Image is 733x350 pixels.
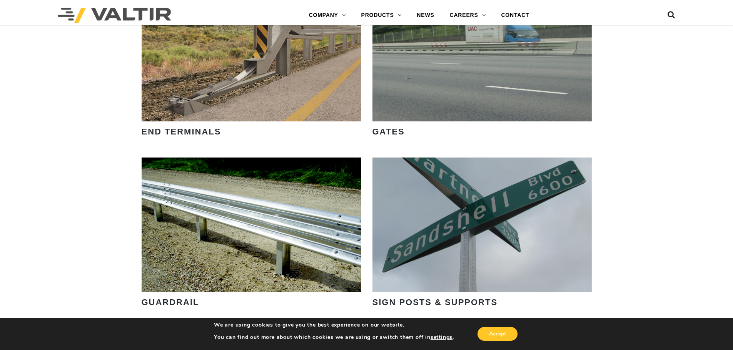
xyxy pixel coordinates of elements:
img: Valtir [58,8,171,23]
strong: END TERMINALS [142,127,221,136]
strong: SIGN POSTS & SUPPORTS [372,297,498,307]
button: Accept [478,327,518,341]
strong: GATES [372,127,405,136]
button: settings [431,334,452,341]
p: You can find out more about which cookies we are using or switch them off in . [214,334,454,341]
a: COMPANY [301,8,354,23]
a: CAREERS [442,8,494,23]
a: PRODUCTS [354,8,409,23]
p: We are using cookies to give you the best experience on our website. [214,322,454,328]
strong: GUARDRAIL [142,297,199,307]
a: NEWS [409,8,442,23]
a: CONTACT [493,8,537,23]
